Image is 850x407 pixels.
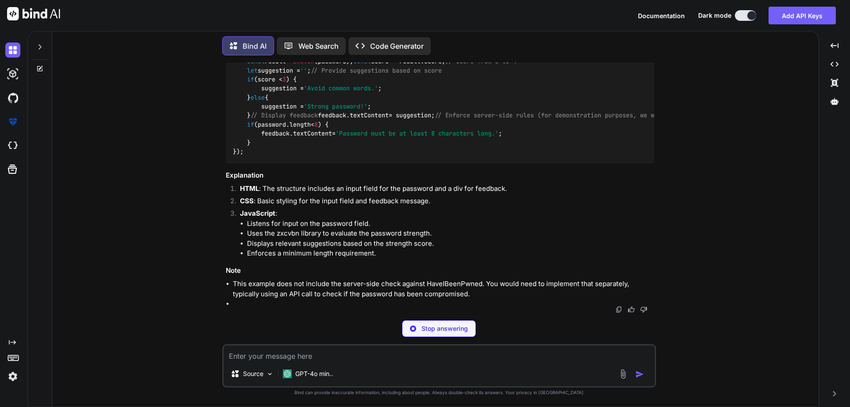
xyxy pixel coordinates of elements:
span: else [251,93,265,101]
span: if [247,120,254,128]
span: Documentation [638,12,685,19]
span: 8 [314,120,318,128]
li: Enforces a minimum length requirement. [247,248,654,259]
li: Uses the zxcvbn library to evaluate the password strength. [247,229,654,239]
h3: Note [226,266,654,276]
p: Bind AI [243,41,267,51]
span: Dark mode [698,11,731,20]
img: dislike [640,306,647,313]
h3: Explanation [226,171,654,181]
img: darkChat [5,43,20,58]
span: 'Strong password!' [304,102,367,110]
li: Displays relevant suggestions based on the strength score. [247,239,654,249]
span: 3 [282,75,286,83]
span: textContent [293,130,332,138]
span: // Enforce server-side rules (for demonstration purposes, we won't actually check against HaveIBe... [435,112,807,120]
span: let [247,66,258,74]
button: Add API Keys [769,7,836,24]
button: Documentation [638,11,685,20]
img: githubDark [5,90,20,105]
p: GPT-4o min.. [295,369,333,378]
img: darkAi-studio [5,66,20,81]
img: Bind AI [7,7,60,20]
li: This example does not include the server-side check against HaveIBeenPwned. You would need to imp... [233,279,654,299]
p: Stop answering [421,324,468,333]
span: length [290,120,311,128]
img: GPT-4o mini [283,369,292,378]
p: Source [243,369,263,378]
img: settings [5,369,20,384]
img: copy [615,306,622,313]
strong: JavaScript [240,209,275,217]
img: cloudideIcon [5,138,20,153]
span: // Display feedback [251,112,318,120]
span: 'Password must be at least 8 characters long.' [336,130,498,138]
p: Code Generator [370,41,424,51]
span: '' [300,66,307,74]
span: if [247,75,254,83]
li: : [233,209,654,259]
p: Web Search [298,41,339,51]
img: Pick Models [266,370,274,378]
img: icon [635,370,644,379]
img: premium [5,114,20,129]
li: : The structure includes an input field for the password and a div for feedback. [233,184,654,196]
strong: HTML [240,184,259,193]
li: : Basic styling for the input field and feedback message. [233,196,654,209]
img: attachment [618,369,628,379]
span: // Provide suggestions based on score [311,66,442,74]
span: 'Avoid common words.' [304,85,378,93]
span: textContent [350,112,389,120]
li: Listens for input on the password field. [247,219,654,229]
strong: CSS [240,197,254,205]
img: like [628,306,635,313]
p: Bind can provide inaccurate information, including about people. Always double-check its answers.... [222,389,656,396]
